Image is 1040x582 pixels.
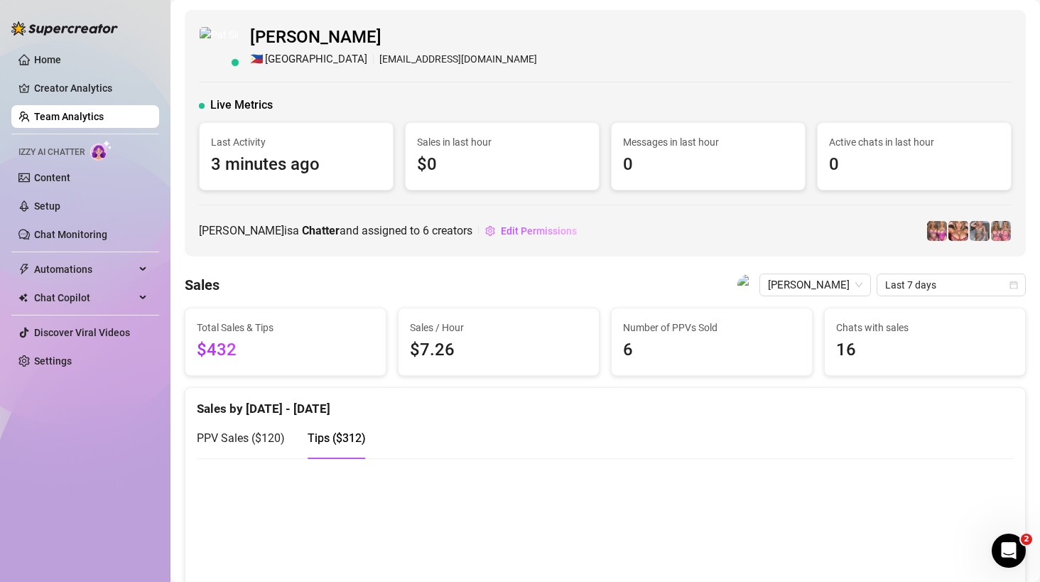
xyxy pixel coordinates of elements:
span: [GEOGRAPHIC_DATA] [265,51,367,68]
span: 🇵🇭 [250,51,264,68]
span: [PERSON_NAME] [250,24,537,51]
a: Team Analytics [34,111,104,122]
span: thunderbolt [18,264,30,275]
span: Chat Copilot [34,286,135,309]
span: Chats with sales [836,320,1014,335]
img: Pat Sintor [200,27,238,65]
span: 0 [623,151,793,178]
span: setting [485,226,495,236]
a: Home [34,54,61,65]
span: Active chats in last hour [829,134,1000,150]
a: Chat Monitoring [34,229,107,240]
img: pennylondonvip [970,221,990,241]
b: Chatter [302,224,340,237]
span: 0 [829,151,1000,178]
h4: Sales [185,275,220,295]
span: Edit Permissions [501,225,577,237]
img: Pat Sintor [737,274,759,296]
a: Settings [34,355,72,367]
span: PPV Sales ( $120 ) [197,431,285,445]
span: Total Sales & Tips [197,320,374,335]
span: Automations [34,258,135,281]
span: Izzy AI Chatter [18,146,85,159]
span: $7.26 [410,337,587,364]
span: 16 [836,337,1014,364]
span: $0 [417,151,587,178]
a: Setup [34,200,60,212]
span: Tips ( $312 ) [308,431,366,445]
iframe: Intercom live chat [992,534,1026,568]
img: Chat Copilot [18,293,28,303]
img: logo-BBDzfeDw.svg [11,21,118,36]
span: Last 7 days [885,274,1017,296]
a: Creator Analytics [34,77,148,99]
span: [PERSON_NAME] is a and assigned to creators [199,222,472,239]
a: Content [34,172,70,183]
span: $432 [197,337,374,364]
div: Sales by [DATE] - [DATE] [197,388,1014,419]
span: calendar [1009,281,1018,289]
span: Sales in last hour [417,134,587,150]
img: AI Chatter [90,140,112,161]
a: Discover Viral Videos [34,327,130,338]
span: Pat Sintor [768,274,862,296]
span: Live Metrics [210,97,273,114]
img: pennylondon [948,221,968,241]
span: Sales / Hour [410,320,587,335]
span: 2 [1021,534,1032,545]
span: Last Activity [211,134,381,150]
div: [EMAIL_ADDRESS][DOMAIN_NAME] [250,51,537,68]
img: hotmomsvip [991,221,1011,241]
span: 3 minutes ago [211,151,381,178]
img: hotmomlove [927,221,947,241]
span: 6 [623,337,801,364]
span: 6 [423,224,429,237]
button: Edit Permissions [484,220,578,242]
span: Messages in last hour [623,134,793,150]
span: Number of PPVs Sold [623,320,801,335]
